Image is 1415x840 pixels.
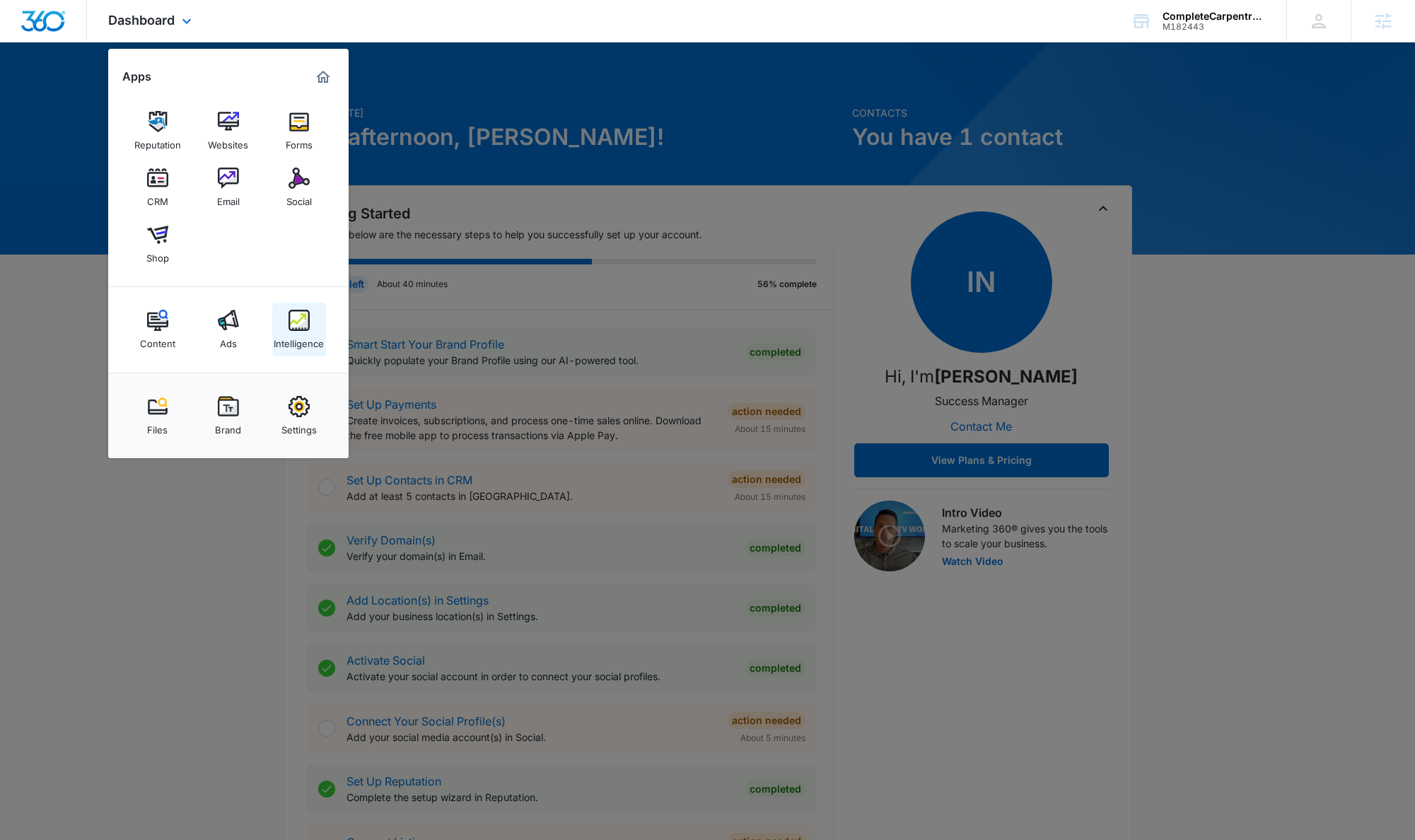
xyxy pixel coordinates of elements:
[312,66,334,88] a: Marketing 360® Dashboard
[140,331,175,349] div: Content
[202,104,255,158] a: Websites
[272,389,326,443] a: Settings
[202,303,255,356] a: Ads
[220,331,237,349] div: Ads
[1163,11,1266,22] div: account name
[272,161,326,214] a: Social
[1163,22,1266,32] div: account id
[134,132,181,151] div: Reputation
[131,104,185,158] a: Reputation
[147,417,168,436] div: Files
[202,161,255,214] a: Email
[274,331,324,349] div: Intelligence
[108,13,175,28] span: Dashboard
[208,132,248,151] div: Websites
[131,389,185,443] a: Files
[147,189,168,207] div: CRM
[215,417,241,436] div: Brand
[122,70,151,83] h2: Apps
[131,161,185,214] a: CRM
[272,104,326,158] a: Forms
[131,217,185,271] a: Shop
[286,189,312,207] div: Social
[217,189,240,207] div: Email
[286,132,313,151] div: Forms
[281,417,317,436] div: Settings
[202,389,255,443] a: Brand
[146,245,169,264] div: Shop
[131,303,185,356] a: Content
[272,303,326,356] a: Intelligence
